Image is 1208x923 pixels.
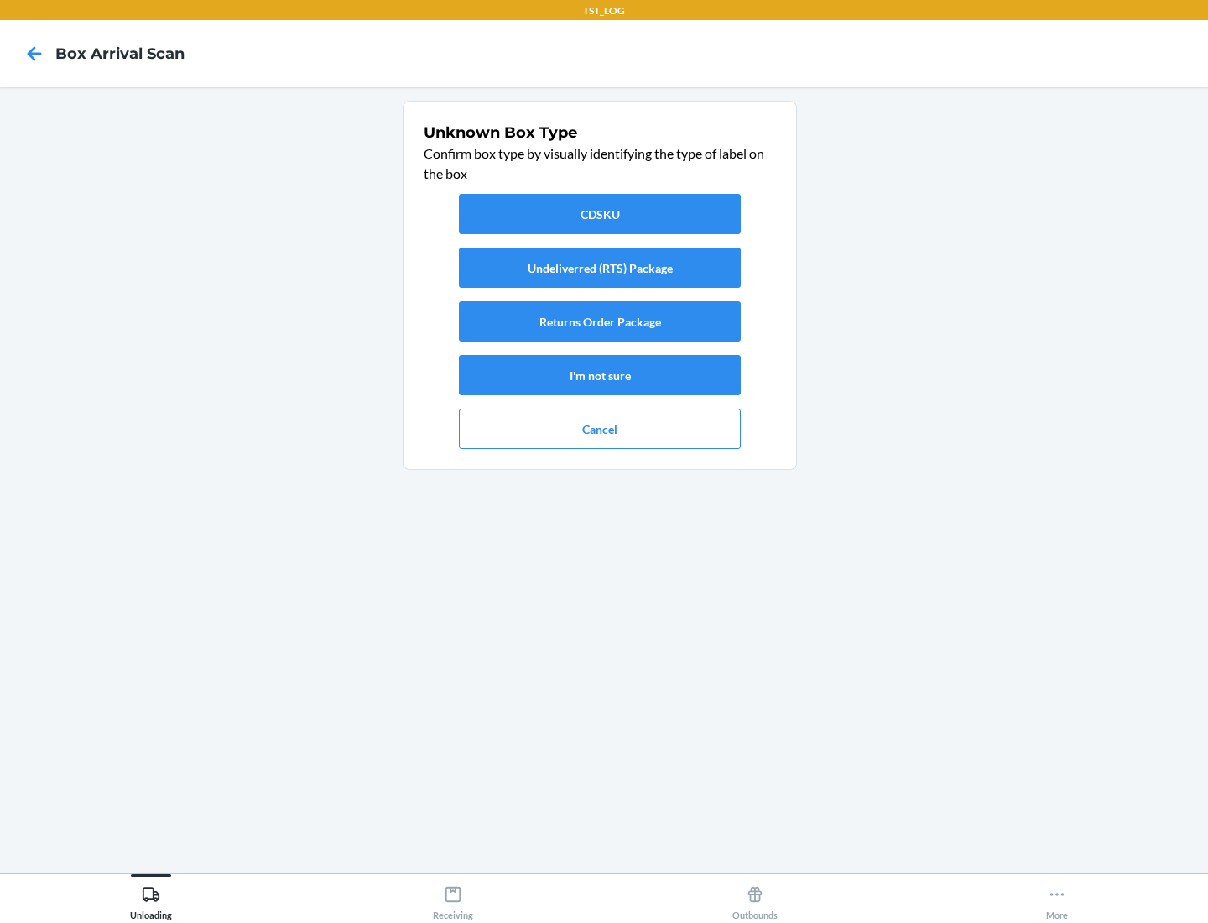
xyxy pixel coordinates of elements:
[1046,879,1068,920] div: More
[604,874,906,920] button: Outbounds
[424,122,776,143] h1: Unknown Box Type
[459,409,741,449] button: Cancel
[459,194,741,234] button: CDSKU
[459,301,741,342] button: Returns Order Package
[583,3,625,18] p: TST_LOG
[424,143,776,184] p: Confirm box type by visually identifying the type of label on the box
[906,874,1208,920] button: More
[130,879,172,920] div: Unloading
[459,248,741,288] button: Undeliverred (RTS) Package
[732,879,778,920] div: Outbounds
[302,874,604,920] button: Receiving
[433,879,473,920] div: Receiving
[459,355,741,395] button: I'm not sure
[55,43,185,65] h4: Box Arrival Scan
